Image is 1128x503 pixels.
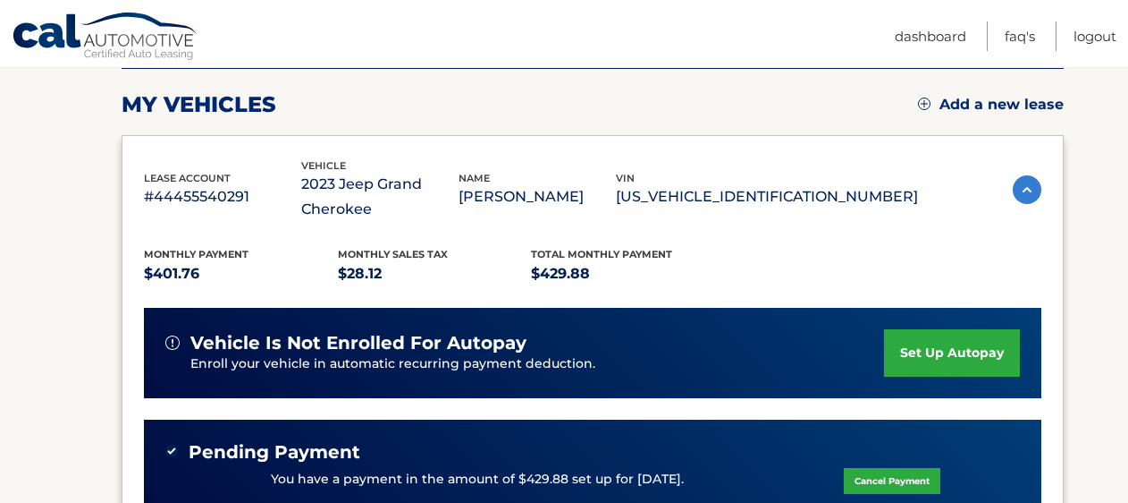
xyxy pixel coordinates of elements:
p: $401.76 [144,261,338,286]
img: alert-white.svg [165,336,180,350]
span: lease account [144,172,231,184]
img: add.svg [918,98,930,110]
a: set up autopay [884,329,1020,377]
p: [PERSON_NAME] [459,184,616,209]
a: Cancel Payment [844,468,940,494]
span: vehicle [301,159,346,172]
a: Dashboard [895,21,966,51]
img: check-green.svg [165,445,178,457]
p: [US_VEHICLE_IDENTIFICATION_NUMBER] [616,184,918,209]
p: 2023 Jeep Grand Cherokee [301,172,459,222]
span: vin [616,172,635,184]
h2: my vehicles [122,91,276,118]
span: Monthly Payment [144,248,248,260]
a: Logout [1073,21,1116,51]
span: Total Monthly Payment [531,248,672,260]
span: vehicle is not enrolled for autopay [190,332,526,354]
p: $28.12 [338,261,532,286]
a: Cal Automotive [12,12,199,64]
a: Add a new lease [918,96,1064,114]
a: FAQ's [1005,21,1035,51]
p: #44455540291 [144,184,301,209]
span: Pending Payment [189,441,360,464]
span: name [459,172,490,184]
span: Monthly sales Tax [338,248,448,260]
img: accordion-active.svg [1013,175,1041,204]
p: You have a payment in the amount of $429.88 set up for [DATE]. [271,470,684,490]
p: Enroll your vehicle in automatic recurring payment deduction. [190,354,884,374]
p: $429.88 [531,261,725,286]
